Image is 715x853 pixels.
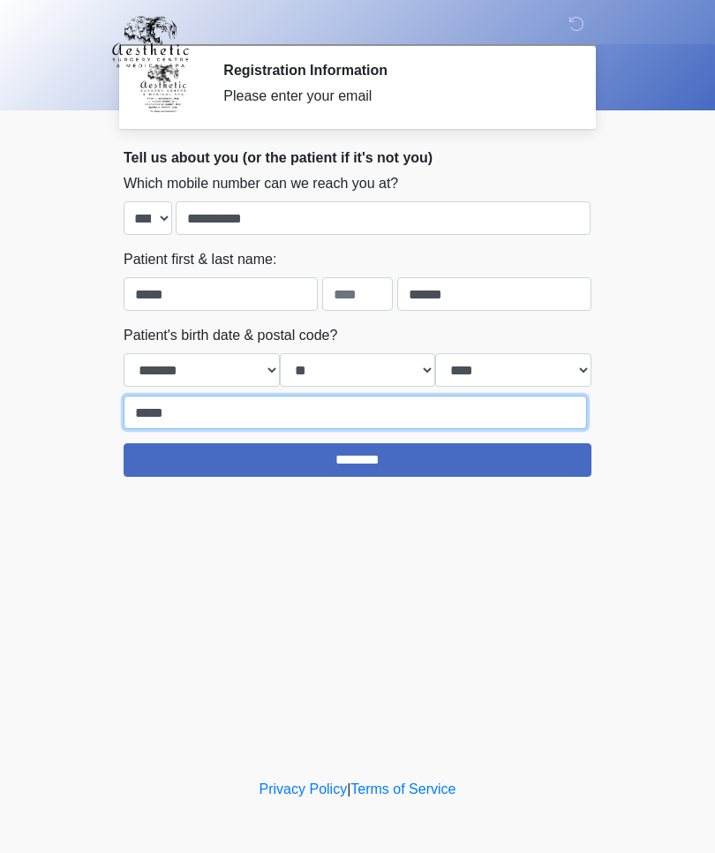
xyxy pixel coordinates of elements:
[137,62,190,115] img: Agent Avatar
[106,13,195,70] img: Aesthetic Surgery Centre, PLLC Logo
[124,249,276,270] label: Patient first & last name:
[223,86,565,107] div: Please enter your email
[260,781,348,796] a: Privacy Policy
[124,149,591,166] h2: Tell us about you (or the patient if it's not you)
[124,173,398,194] label: Which mobile number can we reach you at?
[347,781,350,796] a: |
[350,781,455,796] a: Terms of Service
[124,325,337,346] label: Patient's birth date & postal code?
